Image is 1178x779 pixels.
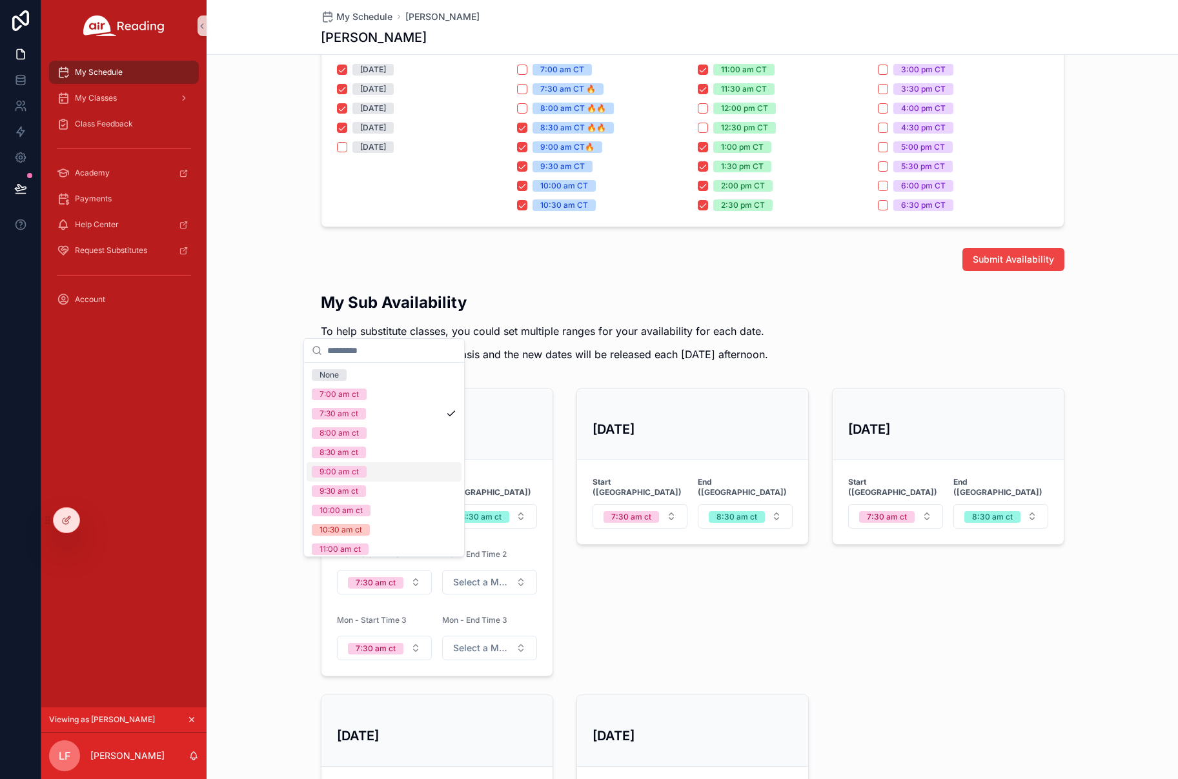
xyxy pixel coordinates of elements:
[49,86,199,110] a: My Classes
[442,504,537,529] button: Select Button
[540,64,584,76] div: 7:00 am CT
[337,570,432,594] button: Select Button
[320,408,358,420] div: 7:30 am ct
[320,524,362,536] div: 10:30 am ct
[721,141,764,153] div: 1:00 pm CT
[49,239,199,262] a: Request Substitutes
[321,10,392,23] a: My Schedule
[75,245,147,256] span: Request Substitutes
[49,213,199,236] a: Help Center
[867,511,907,523] div: 7:30 am ct
[442,636,537,660] button: Select Button
[453,576,511,589] span: Select a Mon - End Time 2
[716,511,757,523] div: 8:30 am ct
[360,83,386,95] div: [DATE]
[540,180,588,192] div: 10:00 am CT
[320,466,359,478] div: 9:00 am ct
[360,64,386,76] div: [DATE]
[320,389,359,400] div: 7:00 am ct
[953,477,1048,498] strong: End ([GEOGRAPHIC_DATA])
[901,199,946,211] div: 6:30 pm CT
[75,93,117,103] span: My Classes
[321,28,427,46] h1: [PERSON_NAME]
[593,420,793,439] h3: [DATE]
[593,477,687,498] strong: Start ([GEOGRAPHIC_DATA])
[356,577,396,589] div: 7:30 am ct
[320,485,358,497] div: 9:30 am ct
[320,447,358,458] div: 8:30 am ct
[321,347,768,362] p: This would be on a weekly basis and the new dates will be released each [DATE] afternoon.
[953,504,1048,529] button: Select Button
[973,253,1054,266] span: Submit Availability
[698,504,793,529] button: Select Button
[442,549,507,559] span: Mon - End Time 2
[49,187,199,210] a: Payments
[721,180,765,192] div: 2:00 pm CT
[972,511,1013,523] div: 8:30 am ct
[337,726,537,745] h3: [DATE]
[360,141,386,153] div: [DATE]
[698,477,793,498] strong: End ([GEOGRAPHIC_DATA])
[721,64,767,76] div: 11:00 am CT
[337,636,432,660] button: Select Button
[304,363,464,556] div: Suggestions
[901,180,946,192] div: 6:00 pm CT
[721,199,765,211] div: 2:30 pm CT
[540,83,596,95] div: 7:30 am CT 🔥
[848,477,943,498] strong: Start ([GEOGRAPHIC_DATA])
[442,477,537,498] strong: End ([GEOGRAPHIC_DATA])
[320,427,359,439] div: 8:00 am ct
[540,199,588,211] div: 10:30 am CT
[593,504,687,529] button: Select Button
[356,643,396,654] div: 7:30 am ct
[593,726,793,745] h3: [DATE]
[721,122,768,134] div: 12:30 pm CT
[75,67,123,77] span: My Schedule
[901,64,946,76] div: 3:00 pm CT
[49,112,199,136] a: Class Feedback
[453,642,511,654] span: Select a Mon - End Time 3
[962,248,1064,271] button: Submit Availability
[49,161,199,185] a: Academy
[540,161,585,172] div: 9:30 am CT
[321,323,768,339] p: To help substitute classes, you could set multiple ranges for your availability for each date.
[848,504,943,529] button: Select Button
[442,615,507,625] span: Mon - End Time 3
[721,83,767,95] div: 11:30 am CT
[405,10,480,23] a: [PERSON_NAME]
[90,749,165,762] p: [PERSON_NAME]
[41,52,207,328] div: scrollable content
[442,570,537,594] button: Select Button
[75,219,119,230] span: Help Center
[49,288,199,311] a: Account
[540,141,594,153] div: 9:00 am CT🔥
[461,511,502,523] div: 8:30 am ct
[901,122,946,134] div: 4:30 pm CT
[75,168,110,178] span: Academy
[83,15,165,36] img: App logo
[337,615,407,625] span: Mon - Start Time 3
[540,122,606,134] div: 8:30 am CT 🔥🔥
[901,103,946,114] div: 4:00 pm CT
[901,83,946,95] div: 3:30 pm CT
[901,141,945,153] div: 5:00 pm CT
[49,61,199,84] a: My Schedule
[59,748,70,764] span: LF
[540,103,606,114] div: 8:00 am CT 🔥🔥
[75,119,133,129] span: Class Feedback
[901,161,945,172] div: 5:30 pm CT
[336,10,392,23] span: My Schedule
[360,122,386,134] div: [DATE]
[320,505,363,516] div: 10:00 am ct
[721,103,768,114] div: 12:00 pm CT
[848,420,1048,439] h3: [DATE]
[360,103,386,114] div: [DATE]
[721,161,764,172] div: 1:30 pm CT
[321,292,768,313] h2: My Sub Availability
[320,369,339,381] div: None
[611,511,651,523] div: 7:30 am ct
[49,714,155,725] span: Viewing as [PERSON_NAME]
[75,294,105,305] span: Account
[75,194,112,204] span: Payments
